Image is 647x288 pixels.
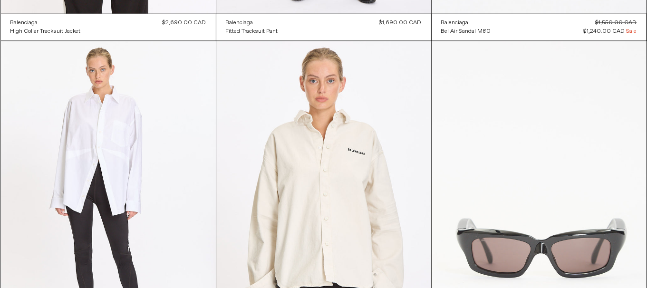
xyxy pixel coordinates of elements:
[441,19,469,27] div: Balenciaga
[226,27,278,36] a: Fitted Tracksuit Pant
[584,28,625,35] span: $1,240.00 CAD
[10,28,81,36] div: High Collar Tracksuit Jacket
[10,19,38,27] div: Balenciaga
[379,19,422,27] span: $1,690.00 CAD
[441,19,491,27] a: Balenciaga
[441,28,491,36] div: Bel Air Sandal M80
[226,28,278,36] div: Fitted Tracksuit Pant
[10,19,81,27] a: Balenciaga
[596,19,637,27] s: $1,550.00 CAD
[163,19,206,27] span: $2,690.00 CAD
[226,19,253,27] div: Balenciaga
[226,19,278,27] a: Balenciaga
[627,27,637,36] span: Sale
[10,27,81,36] a: High Collar Tracksuit Jacket
[441,27,491,36] a: Bel Air Sandal M80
